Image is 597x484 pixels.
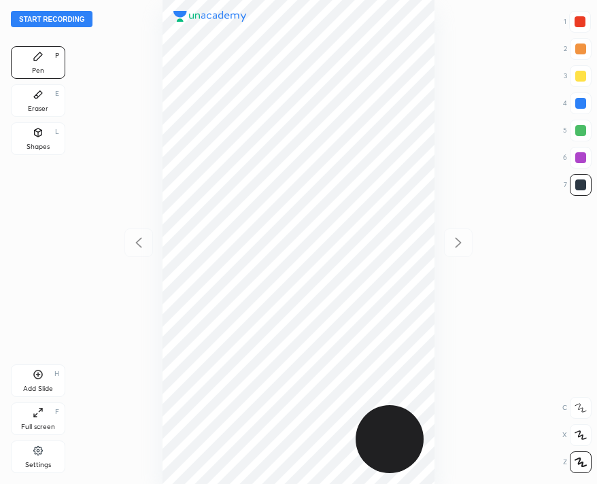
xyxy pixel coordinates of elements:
div: Z [563,451,592,473]
div: Add Slide [23,385,53,392]
div: Eraser [28,105,48,112]
div: Full screen [21,423,55,430]
div: 3 [564,65,592,87]
div: 5 [563,120,592,141]
div: E [55,90,59,97]
div: 6 [563,147,592,169]
div: X [562,424,592,446]
button: Start recording [11,11,92,27]
div: Settings [25,462,51,468]
img: logo.38c385cc.svg [173,11,247,22]
div: Pen [32,67,44,74]
div: 7 [564,174,592,196]
div: F [55,409,59,415]
div: 1 [564,11,591,33]
div: H [54,370,59,377]
div: C [562,397,592,419]
div: L [55,128,59,135]
div: Shapes [27,143,50,150]
div: 4 [563,92,592,114]
div: P [55,52,59,59]
div: 2 [564,38,592,60]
